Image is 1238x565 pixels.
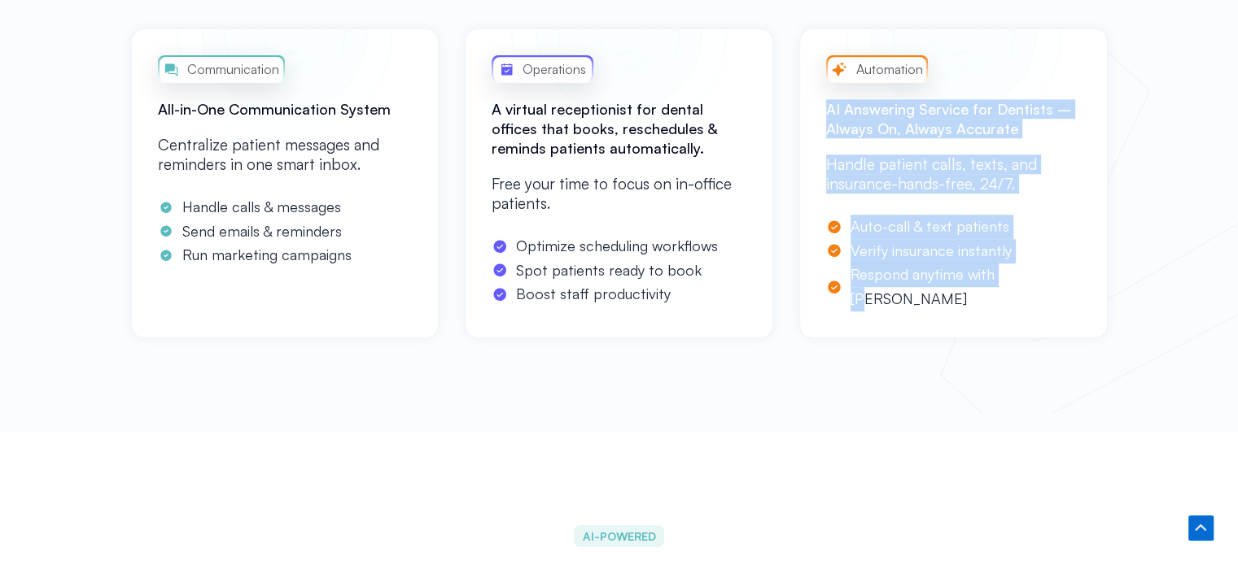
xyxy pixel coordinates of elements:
[583,527,656,545] span: AI-POWERED
[492,174,746,213] p: Free your time to focus on in-office patients.
[518,59,586,80] span: Operations
[158,135,413,174] p: Centralize patient messages and reminders in one smart inbox.
[512,282,671,306] span: Boost staff productivity
[492,99,746,158] h2: A virtual receptionist for dental offices that books, reschedules & reminds patients automatically.
[846,239,1012,263] span: Verify insurance instantly
[178,243,352,267] span: Run marketing campaigns
[512,234,718,259] span: Optimize scheduling workflows
[846,263,1081,311] span: Respond anytime with [PERSON_NAME]
[826,154,1081,193] p: Handle patient calls, texts, and insurance-hands-free, 24/7.
[826,99,1081,138] h2: AI Answering Service for Dentists – Always On, Always Accurate
[851,59,922,80] span: Automation
[183,59,279,80] span: Communication
[158,99,413,119] h2: All-in-One Communication System
[512,259,702,283] span: Spot patients ready to book
[178,195,341,219] span: Handle calls & messages
[846,215,1009,239] span: Auto-call & text patients
[178,219,342,244] span: Send emails & reminders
